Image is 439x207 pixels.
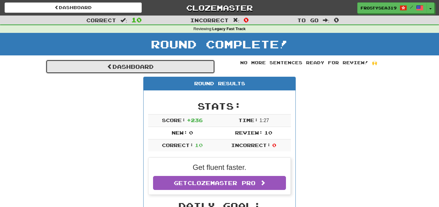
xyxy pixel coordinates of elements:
[5,2,142,13] a: Dashboard
[323,18,330,23] span: :
[259,118,269,123] span: 1 : 27
[272,142,276,148] span: 0
[131,16,142,23] span: 10
[238,117,258,123] span: Time:
[187,180,255,186] span: Clozemaster Pro
[162,117,186,123] span: Score:
[224,60,393,66] div: No more sentences ready for review! 🙌
[153,162,286,173] p: Get fluent faster.
[2,38,437,50] h1: Round Complete!
[233,18,240,23] span: :
[357,2,427,13] a: FrostySea319 /
[334,16,339,23] span: 0
[144,77,295,90] div: Round Results
[189,130,193,135] span: 0
[172,130,187,135] span: New:
[235,130,263,135] span: Review:
[187,117,203,123] span: + 236
[162,142,194,148] span: Correct:
[190,17,229,23] span: Incorrect
[297,17,319,23] span: To go
[153,176,286,190] a: GetClozemaster Pro
[120,18,127,23] span: :
[46,60,215,74] a: Dashboard
[86,17,116,23] span: Correct
[244,16,249,23] span: 0
[264,130,272,135] span: 10
[195,142,203,148] span: 10
[148,101,291,111] h2: Stats:
[410,5,413,9] span: /
[212,27,245,31] strong: Legacy Fast Track
[231,142,271,148] span: Incorrect:
[361,5,397,11] span: FrostySea319
[151,2,288,13] a: Clozemaster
